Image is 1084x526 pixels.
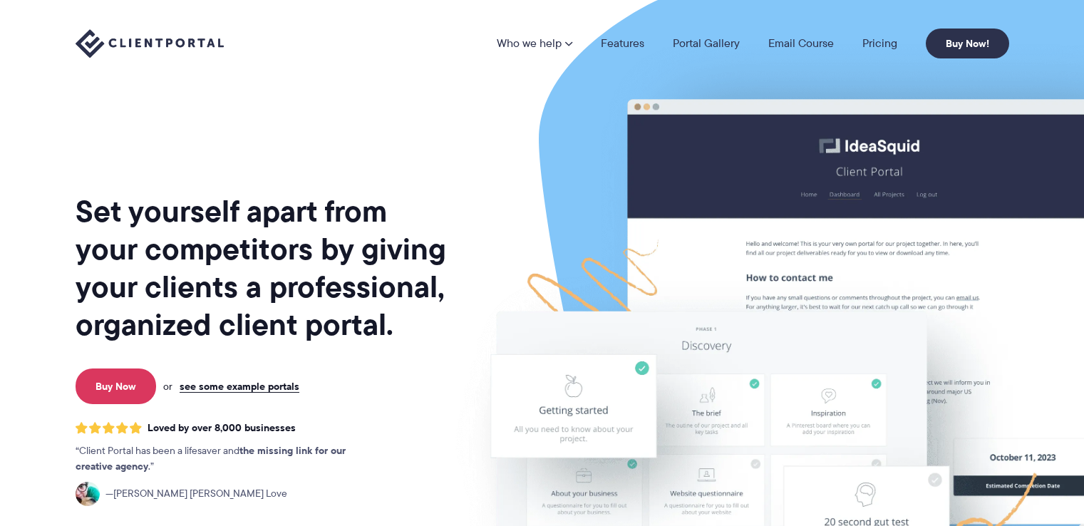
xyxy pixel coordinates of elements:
[180,380,299,393] a: see some example portals
[601,38,644,49] a: Features
[497,38,572,49] a: Who we help
[163,380,172,393] span: or
[862,38,897,49] a: Pricing
[148,422,296,434] span: Loved by over 8,000 businesses
[768,38,834,49] a: Email Course
[76,368,156,404] a: Buy Now
[76,192,449,344] h1: Set yourself apart from your competitors by giving your clients a professional, organized client ...
[76,443,375,475] p: Client Portal has been a lifesaver and .
[926,29,1009,58] a: Buy Now!
[673,38,740,49] a: Portal Gallery
[76,443,346,474] strong: the missing link for our creative agency
[105,486,287,502] span: [PERSON_NAME] [PERSON_NAME] Love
